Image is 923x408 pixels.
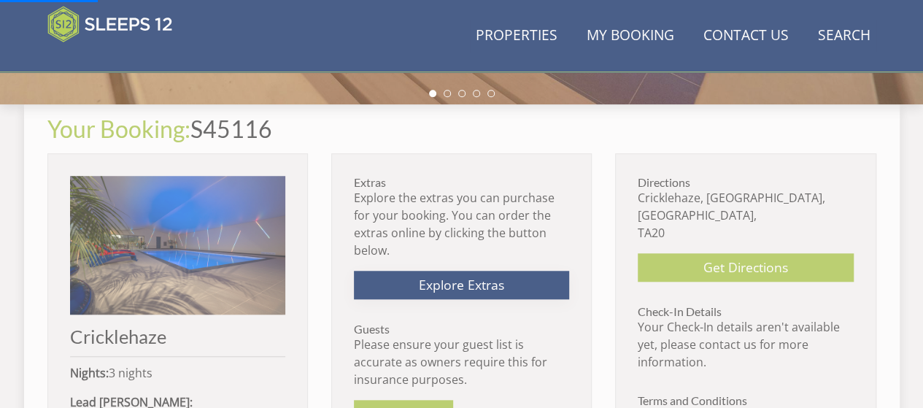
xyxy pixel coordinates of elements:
[638,394,853,407] h3: Terms and Conditions
[698,20,795,53] a: Contact Us
[40,51,193,63] iframe: Customer reviews powered by Trustpilot
[638,305,853,318] h3: Check-In Details
[70,364,285,382] p: 3 nights
[354,336,569,388] p: Please ensure your guest list is accurate as owners require this for insurance purposes.
[70,176,285,315] img: An image of 'Cricklehaze'
[47,6,173,42] img: Sleeps 12
[638,318,853,371] p: Your Check-In details aren't available yet, please contact us for more information.
[812,20,876,53] a: Search
[638,189,853,242] p: Cricklehaze, [GEOGRAPHIC_DATA], [GEOGRAPHIC_DATA], TA20
[354,271,569,299] a: Explore Extras
[638,176,853,189] h3: Directions
[70,365,109,381] strong: Nights:
[47,116,876,142] h1: S45116
[354,189,569,259] p: Explore the extras you can purchase for your booking. You can order the extras online by clicking...
[47,115,190,143] a: Your Booking:
[70,176,285,347] a: Cricklehaze
[581,20,680,53] a: My Booking
[470,20,563,53] a: Properties
[354,323,569,336] h3: Guests
[638,253,853,282] a: Get Directions
[70,326,285,347] h2: Cricklehaze
[354,176,569,189] h3: Extras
